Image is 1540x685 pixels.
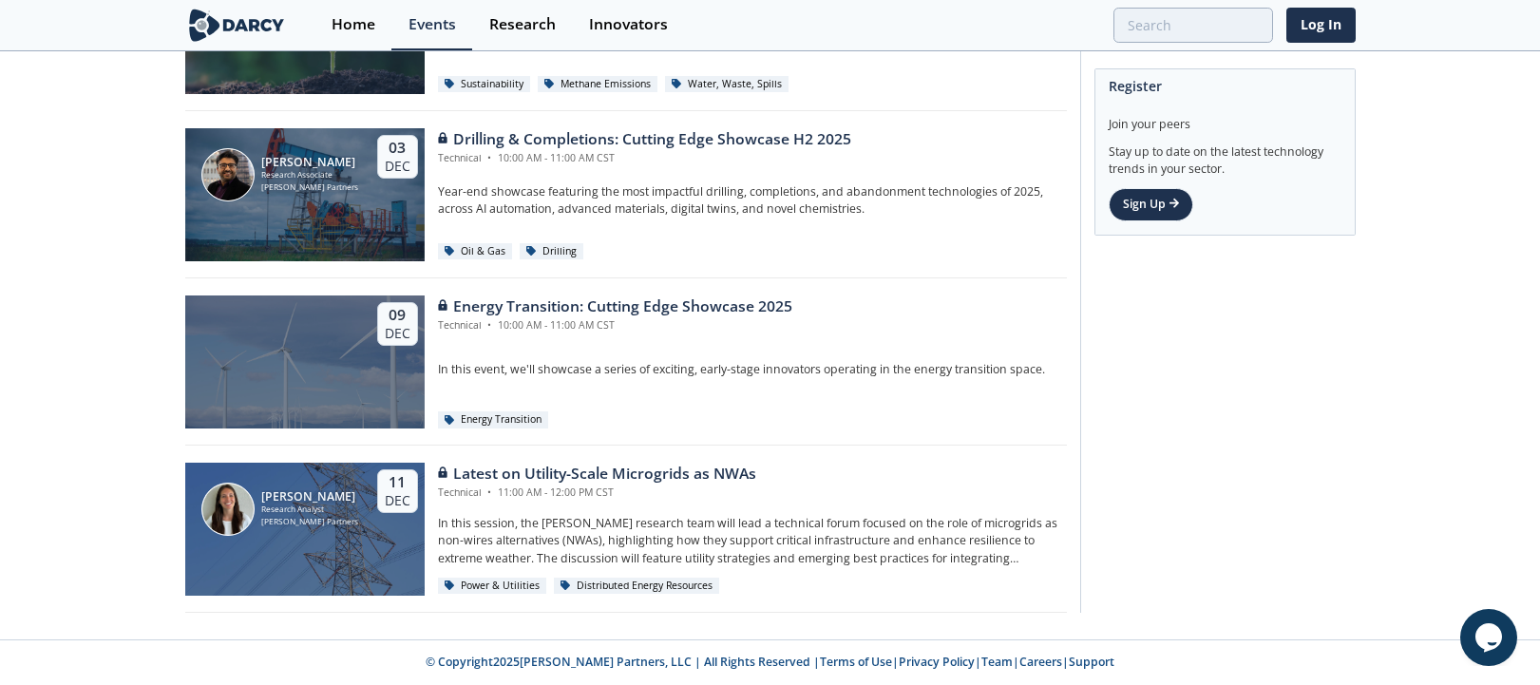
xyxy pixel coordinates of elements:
[385,492,410,509] div: Dec
[1109,188,1193,220] a: Sign Up
[820,654,892,670] a: Terms of Use
[438,76,531,93] div: Sustainability
[665,76,789,93] div: Water, Waste, Spills
[385,473,410,492] div: 11
[438,151,851,166] div: Technical 10:00 AM - 11:00 AM CST
[409,17,456,32] div: Events
[554,578,720,595] div: Distributed Energy Resources
[185,128,1067,261] a: Arsalan Ansari [PERSON_NAME] Research Associate [PERSON_NAME] Partners 03 Dec Drilling & Completi...
[1069,654,1114,670] a: Support
[438,411,549,428] div: Energy Transition
[67,654,1473,671] p: © Copyright 2025 [PERSON_NAME] Partners, LLC | All Rights Reserved | | | | |
[438,515,1067,567] p: In this session, the [PERSON_NAME] research team will lead a technical forum focused on the role ...
[538,76,658,93] div: Methane Emissions
[485,318,495,332] span: •
[438,295,792,318] div: Energy Transition: Cutting Edge Showcase 2025
[185,295,1067,428] a: 09 Dec Energy Transition: Cutting Edge Showcase 2025 Technical • 10:00 AM - 11:00 AM CST In this ...
[899,654,975,670] a: Privacy Policy
[489,17,556,32] div: Research
[1019,654,1062,670] a: Careers
[438,361,1067,378] p: In this event, we'll showcase a series of exciting, early-stage innovators operating in the energ...
[1460,609,1521,666] iframe: chat widget
[385,158,410,175] div: Dec
[261,490,358,504] div: [PERSON_NAME]
[438,318,792,333] div: Technical 10:00 AM - 11:00 AM CST
[261,181,358,194] div: [PERSON_NAME] Partners
[1286,8,1356,43] a: Log In
[385,139,410,158] div: 03
[261,169,358,181] div: Research Associate
[438,485,756,501] div: Technical 11:00 AM - 12:00 PM CST
[332,17,375,32] div: Home
[385,325,410,342] div: Dec
[1109,69,1341,103] div: Register
[485,485,495,499] span: •
[438,128,851,151] div: Drilling & Completions: Cutting Edge Showcase H2 2025
[1113,8,1273,43] input: Advanced Search
[261,504,358,516] div: Research Analyst
[589,17,668,32] div: Innovators
[261,516,358,528] div: [PERSON_NAME] Partners
[438,243,513,260] div: Oil & Gas
[438,578,547,595] div: Power & Utilities
[201,148,255,201] img: Arsalan Ansari
[438,183,1067,219] p: Year-end showcase featuring the most impactful drilling, completions, and abandonment technologie...
[185,9,289,42] img: logo-wide.svg
[438,463,756,485] div: Latest on Utility-Scale Microgrids as NWAs
[261,156,358,169] div: [PERSON_NAME]
[385,306,410,325] div: 09
[185,463,1067,596] a: Milagros Solá [PERSON_NAME] Research Analyst [PERSON_NAME] Partners 11 Dec Latest on Utility-Scal...
[1109,103,1341,133] div: Join your peers
[485,151,495,164] span: •
[1109,133,1341,178] div: Stay up to date on the latest technology trends in your sector.
[520,243,584,260] div: Drilling
[981,654,1013,670] a: Team
[201,483,255,536] img: Milagros Solá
